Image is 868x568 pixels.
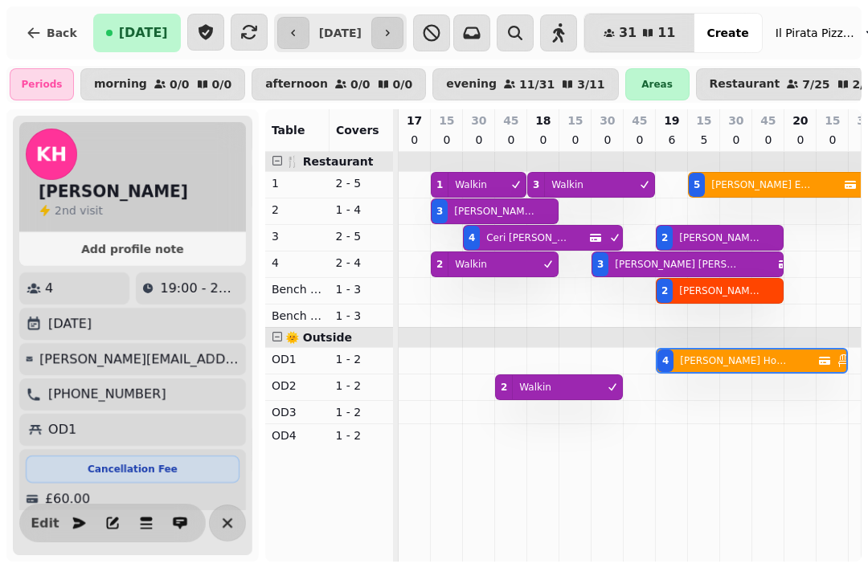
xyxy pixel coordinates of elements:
[665,132,678,148] p: 6
[696,112,711,129] p: 15
[501,381,507,394] div: 2
[272,124,305,137] span: Table
[615,258,739,271] p: [PERSON_NAME] [PERSON_NAME]
[252,68,426,100] button: afternoon0/00/0
[335,404,387,420] p: 1 - 2
[473,132,485,148] p: 0
[486,231,567,244] p: Ceri [PERSON_NAME]
[454,205,536,218] p: [PERSON_NAME] Quelch
[792,112,808,129] p: 20
[533,178,539,191] div: 3
[760,112,776,129] p: 45
[679,284,761,297] p: [PERSON_NAME] [PERSON_NAME]
[285,331,352,344] span: 🌞 Outside
[80,68,245,100] button: morning0/00/0
[728,112,743,129] p: 30
[36,145,68,164] span: KH
[10,68,74,100] div: Periods
[47,27,77,39] span: Back
[694,178,700,191] div: 5
[698,132,710,148] p: 5
[13,14,90,52] button: Back
[39,349,240,369] p: [PERSON_NAME][EMAIL_ADDRESS][PERSON_NAME][DOMAIN_NAME]
[711,178,813,191] p: [PERSON_NAME] Egerton
[440,132,453,148] p: 0
[272,255,323,271] p: 4
[285,155,374,168] span: 🍴 Restaurant
[48,314,92,333] p: [DATE]
[48,385,166,404] p: [PHONE_NUMBER]
[93,14,181,52] button: [DATE]
[335,202,387,218] p: 1 - 4
[762,132,775,148] p: 0
[625,68,690,100] div: Areas
[335,427,387,443] p: 1 - 2
[55,204,62,217] span: 2
[679,231,761,244] p: [PERSON_NAME] [PERSON_NAME]
[825,112,840,129] p: 15
[272,378,323,394] p: OD2
[794,132,807,148] p: 0
[335,308,387,324] p: 1 - 3
[619,27,637,39] span: 31
[455,178,487,191] p: Walkin
[335,175,387,191] p: 2 - 5
[336,124,379,137] span: Covers
[272,175,323,191] p: 1
[776,25,856,41] span: Il Pirata Pizzata
[45,279,53,298] p: 4
[569,132,582,148] p: 0
[272,427,323,443] p: OD4
[535,112,551,129] p: 18
[600,112,615,129] p: 30
[436,178,443,191] div: 1
[694,14,761,52] button: Create
[567,112,583,129] p: 15
[272,351,323,367] p: OD1
[432,68,618,100] button: evening11/313/11
[335,378,387,394] p: 1 - 2
[62,204,80,217] span: nd
[94,78,147,91] p: morning
[706,27,748,39] span: Create
[39,243,227,255] span: Add profile note
[471,112,486,129] p: 30
[446,78,497,91] p: evening
[55,202,103,219] p: visit
[632,112,647,129] p: 45
[633,132,646,148] p: 0
[680,354,786,367] p: [PERSON_NAME] Holdsworth
[170,79,190,90] p: 0 / 0
[408,132,421,148] p: 0
[48,420,76,439] p: OD1
[29,507,61,539] button: Edit
[802,79,829,90] p: 7 / 25
[577,79,604,90] p: 3 / 11
[35,517,55,529] span: Edit
[26,239,240,259] button: Add profile note
[335,228,387,244] p: 2 - 5
[26,456,240,483] div: Cancellation Fee
[584,14,695,52] button: 3111
[730,132,743,148] p: 0
[505,132,518,148] p: 0
[436,205,443,218] div: 3
[212,79,232,90] p: 0 / 0
[393,79,413,90] p: 0 / 0
[661,284,668,297] div: 2
[265,78,328,91] p: afternoon
[350,79,371,90] p: 0 / 0
[503,112,518,129] p: 45
[439,112,454,129] p: 15
[272,308,323,324] p: Bench Right
[597,258,604,271] div: 3
[551,178,583,191] p: Walkin
[710,78,780,91] p: Restaurant
[407,112,422,129] p: 17
[657,27,675,39] span: 11
[661,231,668,244] div: 2
[272,404,323,420] p: OD3
[272,281,323,297] p: Bench Left
[455,258,487,271] p: Walkin
[469,231,475,244] div: 4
